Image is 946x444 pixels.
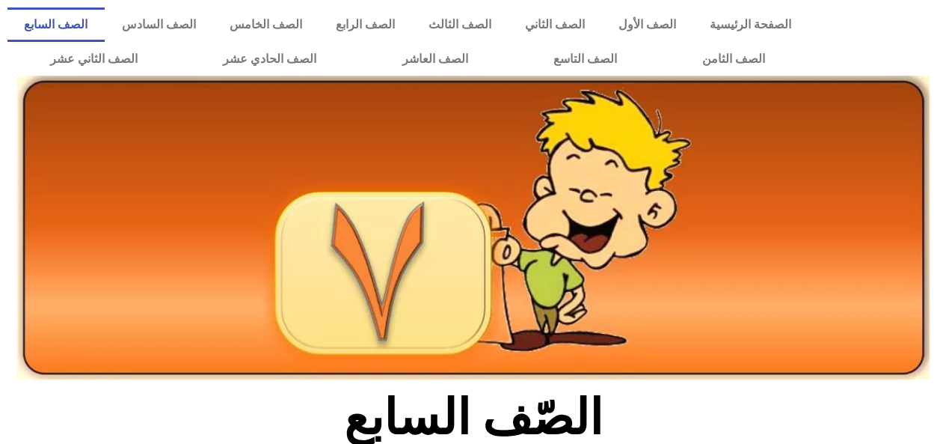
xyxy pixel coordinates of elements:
[601,7,692,42] a: الصف الأول
[212,7,319,42] a: الصف الخامس
[7,7,105,42] a: الصف السابع
[511,42,660,76] a: الصف التاسع
[411,7,508,42] a: الصف الثالث
[7,42,180,76] a: الصف الثاني عشر
[692,7,808,42] a: الصفحة الرئيسية
[660,42,808,76] a: الصف الثامن
[360,42,511,76] a: الصف العاشر
[105,7,212,42] a: الصف السادس
[180,42,359,76] a: الصف الحادي عشر
[508,7,601,42] a: الصف الثاني
[319,7,411,42] a: الصف الرابع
